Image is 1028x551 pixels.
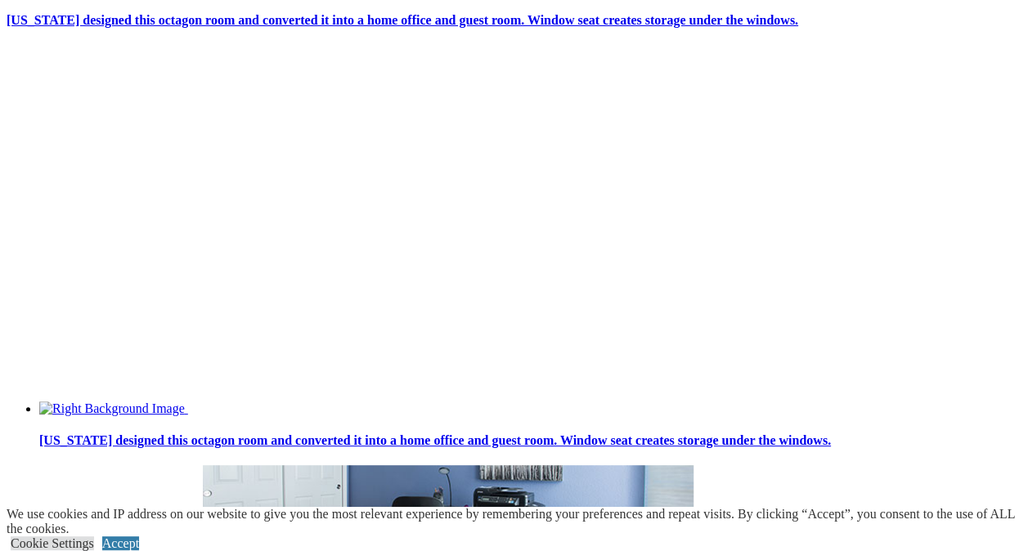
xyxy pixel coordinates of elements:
[7,13,1021,28] h4: [US_STATE] designed this octagon room and converted it into a home office and guest room. Window ...
[39,45,1021,448] a: Image of guest room with murphy bed
[39,401,185,416] img: Right Background Image
[102,536,139,550] a: Accept
[188,45,556,413] img: mountain retreat with murphy bed
[39,433,1021,448] h4: [US_STATE] designed this octagon room and converted it into a home office and guest room. Window ...
[7,507,1028,536] div: We use cookies and IP address on our website to give you the most relevant experience by remember...
[11,536,94,550] a: Cookie Settings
